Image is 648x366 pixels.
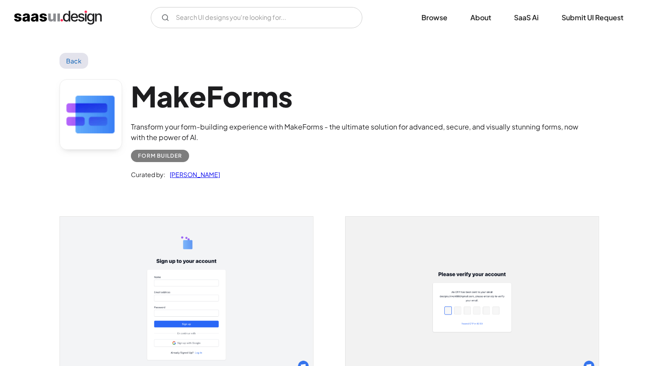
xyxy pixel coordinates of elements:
form: Email Form [151,7,362,28]
input: Search UI designs you're looking for... [151,7,362,28]
div: Form Builder [138,151,182,161]
a: Browse [411,8,458,27]
a: SaaS Ai [503,8,549,27]
a: Back [60,53,88,69]
a: Submit UI Request [551,8,634,27]
a: home [14,11,102,25]
div: Transform your form-building experience with MakeForms - the ultimate solution for advanced, secu... [131,122,588,143]
h1: MakeForms [131,79,588,113]
a: [PERSON_NAME] [165,169,220,180]
div: Curated by: [131,169,165,180]
a: About [460,8,502,27]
